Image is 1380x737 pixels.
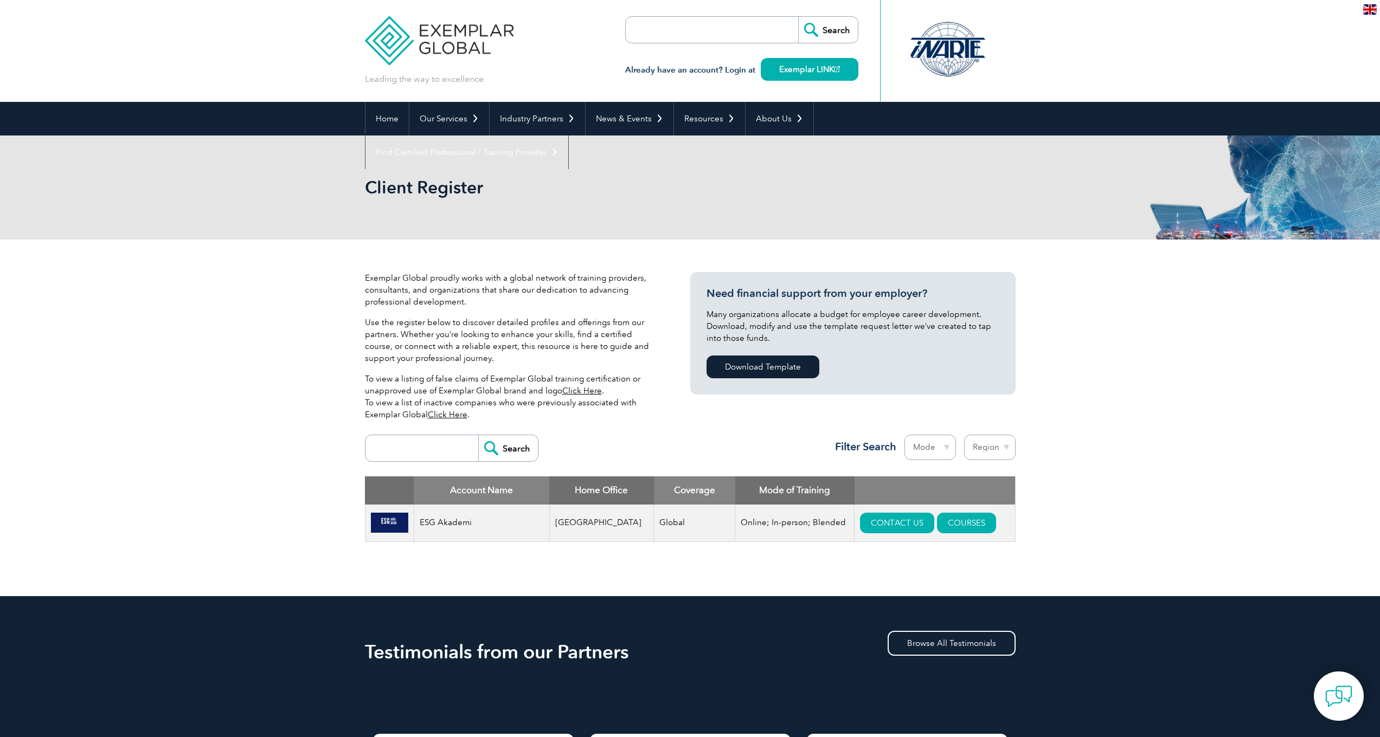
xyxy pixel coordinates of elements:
[549,505,654,542] td: [GEOGRAPHIC_DATA]
[735,505,855,542] td: Online; In-person; Blended
[586,102,673,135] a: News & Events
[746,102,813,135] a: About Us
[761,58,858,81] a: Exemplar LINK
[365,102,409,135] a: Home
[625,63,858,77] h3: Already have an account? Login at
[562,386,602,396] a: Click Here
[409,102,489,135] a: Our Services
[937,513,996,533] a: COURSES
[707,287,999,300] h3: Need financial support from your employer?
[834,66,840,72] img: open_square.png
[414,476,549,505] th: Account Name: activate to sort column descending
[1325,683,1352,710] img: contact-chat.png
[365,643,1016,661] h2: Testimonials from our Partners
[888,631,1016,656] a: Browse All Testimonials
[654,476,735,505] th: Coverage: activate to sort column ascending
[654,505,735,542] td: Global
[674,102,745,135] a: Resources
[707,308,999,344] p: Many organizations allocate a budget for employee career development. Download, modify and use th...
[490,102,585,135] a: Industry Partners
[707,355,819,378] a: Download Template
[365,179,820,196] h2: Client Register
[478,435,538,461] input: Search
[860,513,934,533] a: CONTACT US
[829,440,896,454] h3: Filter Search
[365,73,484,85] p: Leading the way to excellence
[428,410,467,419] a: Click Here
[549,476,654,505] th: Home Office: activate to sort column ascending
[365,373,658,421] p: To view a listing of false claims of Exemplar Global training certification or unapproved use of ...
[371,513,408,533] img: b30af040-fd5b-f011-bec2-000d3acaf2fb-logo.png
[365,316,658,364] p: Use the register below to discover detailed profiles and offerings from our partners. Whether you...
[798,17,858,43] input: Search
[365,135,568,169] a: Find Certified Professional / Training Provider
[414,505,549,542] td: ESG Akademi
[855,476,1015,505] th: : activate to sort column ascending
[735,476,855,505] th: Mode of Training: activate to sort column ascending
[1363,4,1377,15] img: en
[365,272,658,308] p: Exemplar Global proudly works with a global network of training providers, consultants, and organ...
